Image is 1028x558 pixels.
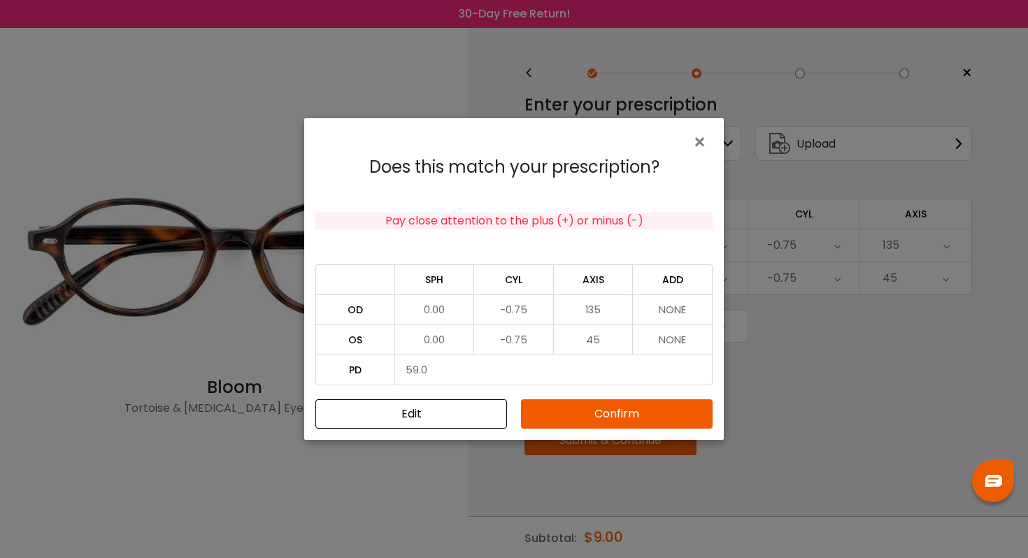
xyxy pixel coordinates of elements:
td: NONE [633,294,713,324]
td: CYL [474,264,554,294]
td: NONE [633,324,713,355]
button: Confirm [521,399,713,429]
td: -0.75 [474,294,554,324]
td: ADD [633,264,713,294]
h4: Does this match your prescription? [315,157,713,178]
img: chat [985,475,1002,487]
span: × [692,127,713,157]
button: Close [692,129,713,153]
td: 45 [554,324,634,355]
td: 59.0 [395,355,713,385]
td: 135 [554,294,634,324]
td: AXIS [554,264,634,294]
div: Pay close attention to the plus (+) or minus (-) [315,213,713,229]
td: -0.75 [474,324,554,355]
